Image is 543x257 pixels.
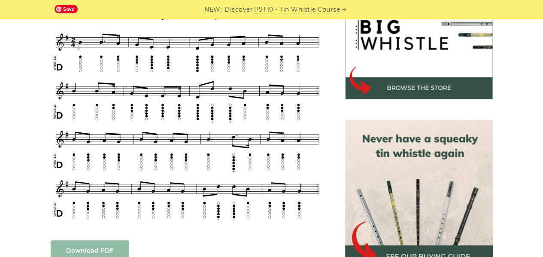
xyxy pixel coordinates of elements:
[55,5,78,13] span: Save
[224,5,253,15] span: Discover
[51,0,325,223] img: Rattling Bog Tin Whistle Tab & Sheet Music
[204,5,222,15] span: NEW:
[254,5,340,15] a: PST10 - Tin Whistle Course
